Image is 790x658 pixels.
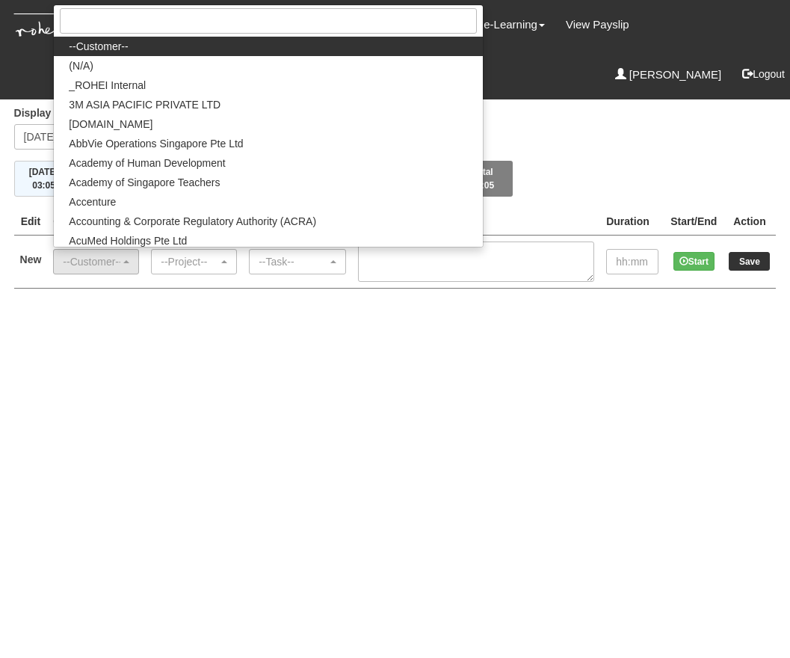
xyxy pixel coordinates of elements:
[60,8,476,34] input: Search
[47,208,145,236] th: Client
[249,249,346,274] button: --Task--
[259,254,327,269] div: --Task--
[69,78,146,93] span: _ROHEI Internal
[69,58,93,73] span: (N/A)
[69,194,116,209] span: Accenture
[729,252,770,271] input: Save
[484,7,545,42] a: e-Learning
[69,214,316,229] span: Accounting & Corporate Regulatory Authority (ACRA)
[664,208,723,236] th: Start/End
[14,105,111,120] label: Display the week of
[69,117,152,132] span: [DOMAIN_NAME]
[14,208,48,236] th: Edit
[615,58,722,92] a: [PERSON_NAME]
[69,175,220,190] span: Academy of Singapore Teachers
[723,208,776,236] th: Action
[69,39,128,54] span: --Customer--
[727,598,775,643] iframe: chat widget
[673,252,715,271] button: Start
[53,249,139,274] button: --Customer--
[600,208,664,236] th: Duration
[20,252,42,267] label: New
[151,249,237,274] button: --Project--
[63,254,120,269] div: --Customer--
[161,254,218,269] div: --Project--
[69,233,187,248] span: AcuMed Holdings Pte Ltd
[69,156,225,170] span: Academy of Human Development
[14,161,74,197] button: [DATE]03:05
[69,136,243,151] span: AbbVie Operations Singapore Pte Ltd
[32,180,55,191] span: 03:05
[566,7,629,42] a: View Payslip
[69,97,220,112] span: 3M ASIA PACIFIC PRIVATE LTD
[606,249,658,274] input: hh:mm
[14,161,777,197] div: Timesheet Week Summary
